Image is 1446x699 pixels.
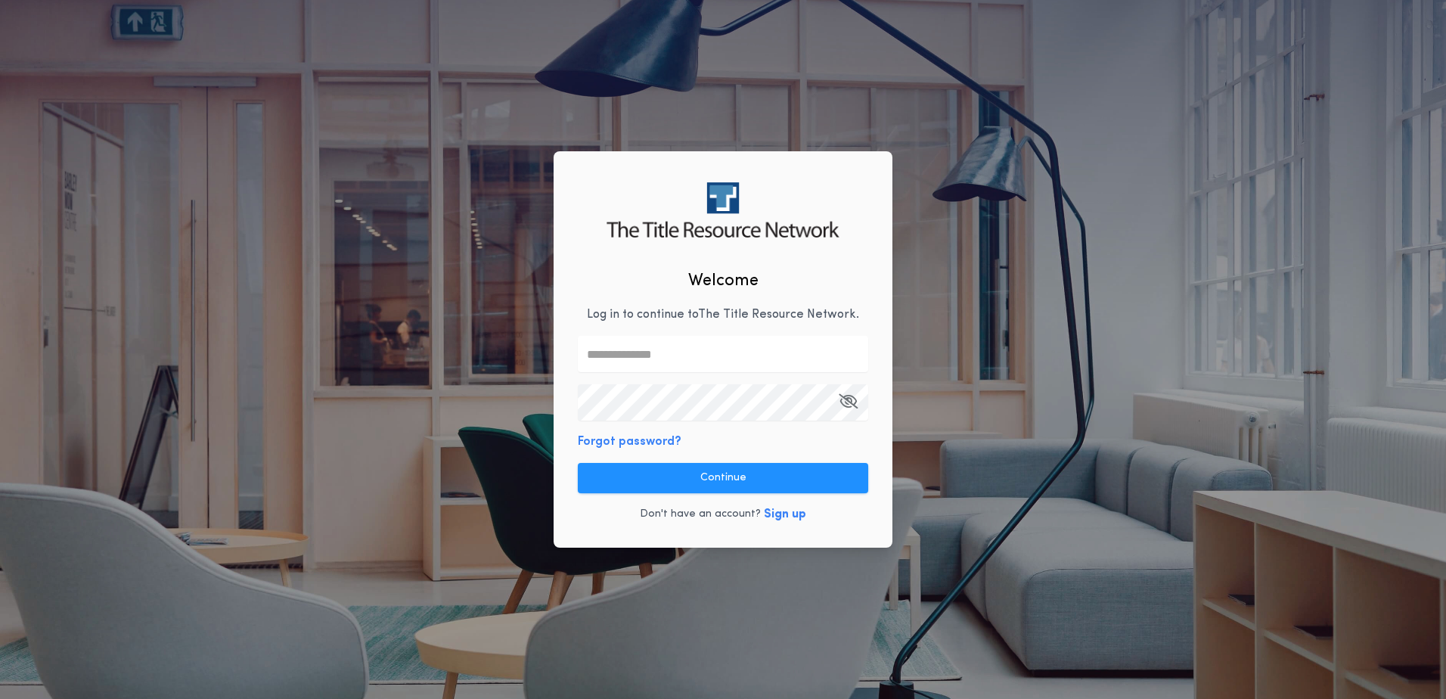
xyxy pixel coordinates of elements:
[578,463,868,493] button: Continue
[688,269,759,294] h2: Welcome
[587,306,859,324] p: Log in to continue to The Title Resource Network .
[607,182,839,238] img: logo
[578,433,681,451] button: Forgot password?
[640,507,761,522] p: Don't have an account?
[764,505,806,523] button: Sign up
